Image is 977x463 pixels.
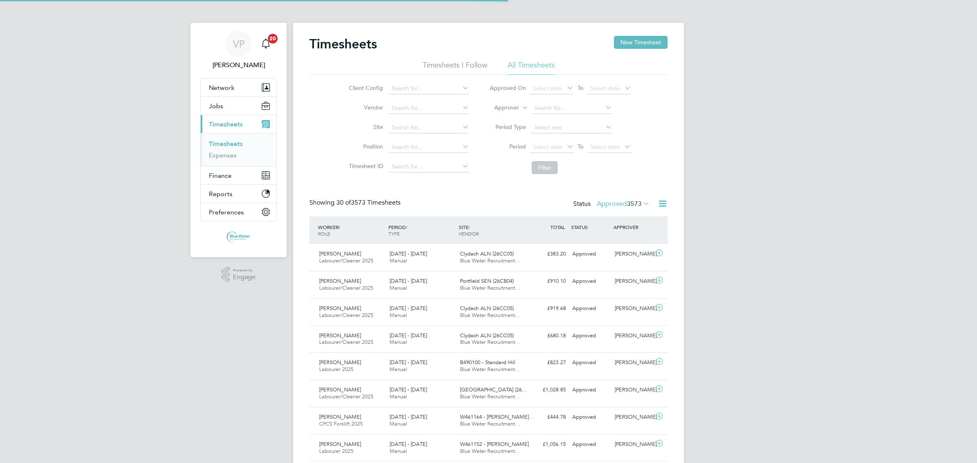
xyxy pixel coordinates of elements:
[389,83,469,94] input: Search for...
[346,104,383,111] label: Vendor
[460,448,520,454] span: Blue Water Recruitment…
[390,277,427,284] span: [DATE] - [DATE]
[460,305,514,312] span: Clydach ALN (26CC05)
[390,420,407,427] span: Manual
[319,284,373,291] span: Labourer/Cleaner 2025
[532,103,612,114] input: Search for...
[532,122,612,133] input: Select one
[527,275,569,288] div: £910.10
[460,413,534,420] span: W461164 - [PERSON_NAME]…
[209,84,234,92] span: Network
[346,123,383,131] label: Site
[627,200,642,208] span: 3573
[233,267,256,274] span: Powered by
[319,448,353,454] span: Labourer 2025
[319,339,373,345] span: Labourer/Cleaner 2025
[389,142,469,153] input: Search for...
[569,247,611,261] div: Approved
[200,31,277,70] a: VP[PERSON_NAME]
[611,329,654,343] div: [PERSON_NAME]
[258,31,274,57] a: 20
[460,332,514,339] span: Clydach ALN (26CC05)
[319,366,353,373] span: Labourer 2025
[460,359,515,366] span: B490100 - Standard Hill
[319,420,363,427] span: CPCS Forklift 2025
[209,102,223,110] span: Jobs
[569,411,611,424] div: Approved
[209,190,232,198] span: Reports
[200,60,277,70] span: Victoria Price
[423,60,487,75] li: Timesheets I Follow
[319,257,373,264] span: Labourer/Cleaner 2025
[390,312,407,319] span: Manual
[569,356,611,369] div: Approved
[389,122,469,133] input: Search for...
[386,220,457,241] div: PERIOD
[611,247,654,261] div: [PERSON_NAME]
[550,224,565,230] span: TOTAL
[319,386,361,393] span: [PERSON_NAME]
[390,250,427,257] span: [DATE] - [DATE]
[489,143,526,150] label: Period
[460,339,520,345] span: Blue Water Recruitment…
[611,302,654,315] div: [PERSON_NAME]
[597,200,650,208] label: Approved
[390,257,407,264] span: Manual
[460,257,520,264] span: Blue Water Recruitment…
[201,79,276,96] button: Network
[390,393,407,400] span: Manual
[590,143,620,151] span: Select date
[201,133,276,166] div: Timesheets
[569,220,611,234] div: STATUS
[319,413,361,420] span: [PERSON_NAME]
[527,329,569,343] div: £680.18
[209,151,237,159] a: Expenses
[221,267,256,282] a: Powered byEngage
[489,123,526,131] label: Period Type
[339,224,340,230] span: /
[611,356,654,369] div: [PERSON_NAME]
[319,393,373,400] span: Labourer/Cleaner 2025
[201,115,276,133] button: Timesheets
[268,34,278,44] span: 20
[201,185,276,203] button: Reports
[611,275,654,288] div: [PERSON_NAME]
[309,36,377,52] h2: Timesheets
[319,332,361,339] span: [PERSON_NAME]
[390,366,407,373] span: Manual
[460,420,520,427] span: Blue Water Recruitment…
[390,448,407,454] span: Manual
[390,413,427,420] span: [DATE] - [DATE]
[319,250,361,257] span: [PERSON_NAME]
[460,312,520,319] span: Blue Water Recruitment…
[460,284,520,291] span: Blue Water Recruitment…
[390,441,427,448] span: [DATE] - [DATE]
[201,166,276,184] button: Finance
[527,383,569,397] div: £1,028.85
[460,393,520,400] span: Blue Water Recruitment…
[533,85,562,92] span: Select date
[200,229,277,242] a: Go to home page
[389,161,469,173] input: Search for...
[489,84,526,92] label: Approved On
[390,339,407,345] span: Manual
[569,329,611,343] div: Approved
[611,383,654,397] div: [PERSON_NAME]
[233,39,245,49] span: VP
[527,302,569,315] div: £919.68
[201,203,276,221] button: Preferences
[611,220,654,234] div: APPROVER
[316,220,386,241] div: WORKER
[460,277,514,284] span: Portfield SEN (26CB04)
[460,386,527,393] span: [GEOGRAPHIC_DATA] (26…
[614,36,668,49] button: New Timesheet
[319,441,361,448] span: [PERSON_NAME]
[460,366,520,373] span: Blue Water Recruitment…
[457,220,527,241] div: SITE
[336,199,351,207] span: 30 of
[319,359,361,366] span: [PERSON_NAME]
[388,230,400,237] span: TYPE
[209,208,244,216] span: Preferences
[209,140,243,148] a: Timesheets
[611,438,654,451] div: [PERSON_NAME]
